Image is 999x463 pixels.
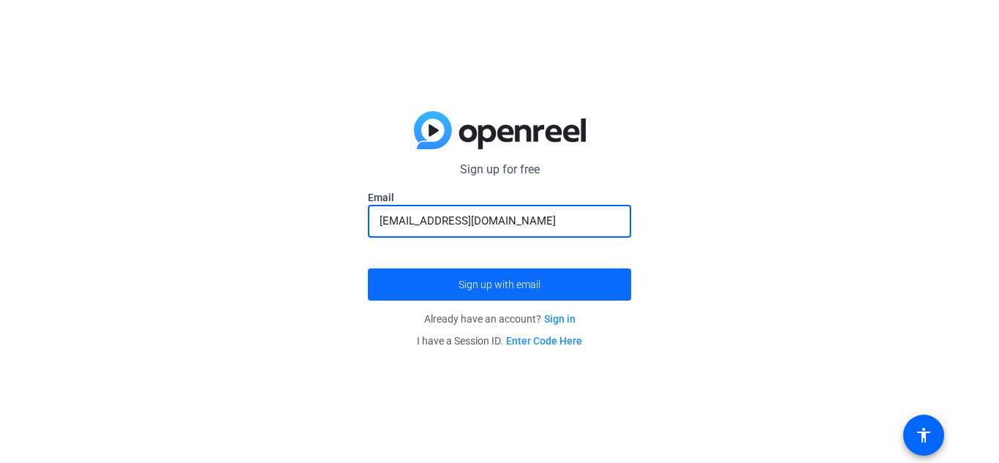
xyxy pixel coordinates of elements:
[368,190,631,205] label: Email
[915,426,932,444] mat-icon: accessibility
[414,111,586,149] img: blue-gradient.svg
[368,161,631,178] p: Sign up for free
[544,313,576,325] a: Sign in
[417,335,582,347] span: I have a Session ID.
[506,335,582,347] a: Enter Code Here
[424,313,576,325] span: Already have an account?
[368,268,631,301] button: Sign up with email
[380,212,619,230] input: Enter Email Address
